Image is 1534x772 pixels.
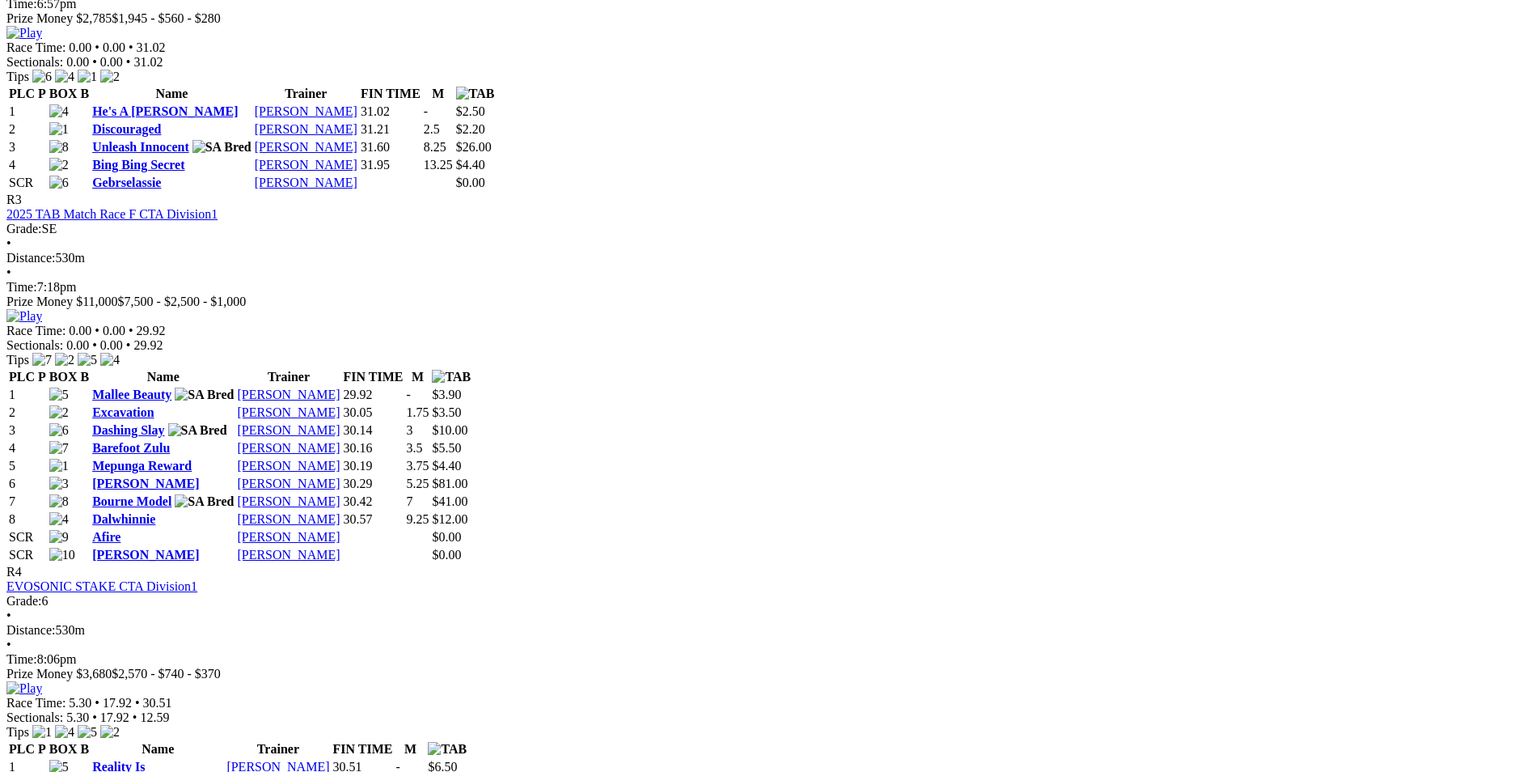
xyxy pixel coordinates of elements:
[126,55,131,69] span: •
[406,477,429,490] text: 5.25
[255,140,357,154] a: [PERSON_NAME]
[49,176,69,190] img: 6
[6,652,1528,667] div: 8:06pm
[8,547,47,563] td: SCR
[80,742,89,756] span: B
[456,122,485,136] span: $2.20
[118,295,247,308] span: $7,500 - $2,500 - $1,000
[92,494,171,508] a: Bourne Model
[237,459,340,473] a: [PERSON_NAME]
[432,388,461,401] span: $3.90
[100,710,129,724] span: 17.92
[92,140,189,154] a: Unleash Innocent
[6,280,1528,295] div: 7:18pm
[343,458,404,474] td: 30.19
[137,324,166,337] span: 29.92
[69,696,91,710] span: 5.30
[78,70,97,84] img: 1
[95,696,99,710] span: •
[92,158,184,172] a: Bing Bing Secret
[255,158,357,172] a: [PERSON_NAME]
[6,725,29,739] span: Tips
[432,423,467,437] span: $10.00
[424,158,453,172] text: 13.25
[49,158,69,172] img: 2
[6,667,1528,681] div: Prize Money $3,680
[406,494,412,508] text: 7
[254,86,358,102] th: Trainer
[49,548,75,562] img: 10
[237,388,340,401] a: [PERSON_NAME]
[6,26,42,40] img: Play
[32,70,52,84] img: 6
[424,122,440,136] text: 2.5
[6,681,42,696] img: Play
[237,530,340,544] a: [PERSON_NAME]
[6,594,42,608] span: Grade:
[360,139,421,155] td: 31.60
[406,459,429,473] text: 3.75
[49,494,69,509] img: 8
[69,324,91,337] span: 0.00
[49,512,69,527] img: 4
[236,369,340,385] th: Trainer
[6,193,22,206] span: R3
[237,405,340,419] a: [PERSON_NAME]
[49,441,69,456] img: 7
[6,251,55,265] span: Distance:
[32,353,52,367] img: 7
[360,121,421,138] td: 31.21
[100,725,120,740] img: 2
[49,87,78,100] span: BOX
[92,710,97,724] span: •
[49,423,69,438] img: 6
[456,176,485,189] span: $0.00
[343,387,404,403] td: 29.92
[91,369,235,385] th: Name
[133,55,163,69] span: 31.02
[95,40,99,54] span: •
[49,742,78,756] span: BOX
[49,459,69,473] img: 1
[432,405,461,419] span: $3.50
[55,725,74,740] img: 4
[6,236,11,250] span: •
[6,696,66,710] span: Race Time:
[66,55,89,69] span: 0.00
[6,280,37,294] span: Time:
[237,423,340,437] a: [PERSON_NAME]
[395,741,425,757] th: M
[456,140,492,154] span: $26.00
[92,405,154,419] a: Excavation
[406,512,429,526] text: 9.25
[6,207,218,221] a: 2025 TAB Match Race F CTA Division1
[78,725,97,740] img: 5
[8,440,47,456] td: 4
[360,104,421,120] td: 31.02
[92,459,192,473] a: Mepunga Reward
[49,104,69,119] img: 4
[8,157,47,173] td: 4
[92,423,164,437] a: Dashing Slay
[49,405,69,420] img: 2
[255,122,357,136] a: [PERSON_NAME]
[9,370,35,384] span: PLC
[49,477,69,491] img: 3
[456,87,495,101] img: TAB
[8,511,47,528] td: 8
[92,176,161,189] a: Gebrselassie
[456,104,485,118] span: $2.50
[428,742,467,757] img: TAB
[103,324,125,337] span: 0.00
[343,440,404,456] td: 30.16
[432,441,461,455] span: $5.50
[95,324,99,337] span: •
[112,667,221,681] span: $2,570 - $740 - $370
[6,70,29,83] span: Tips
[168,423,227,438] img: SA Bred
[112,11,221,25] span: $1,945 - $560 - $280
[432,548,461,562] span: $0.00
[405,369,429,385] th: M
[133,710,137,724] span: •
[8,422,47,439] td: 3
